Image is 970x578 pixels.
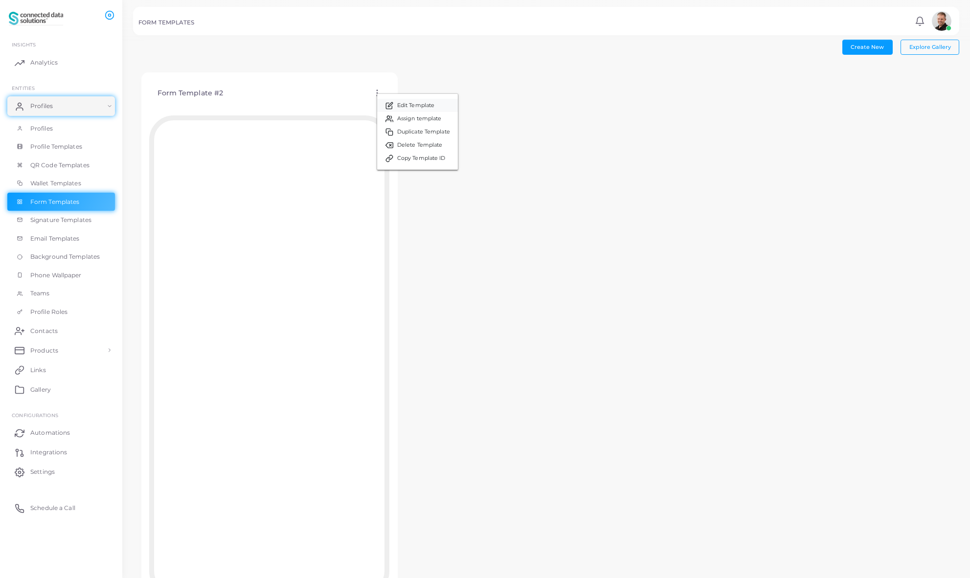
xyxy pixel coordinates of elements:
span: Teams [30,289,50,298]
span: Settings [30,467,55,476]
span: Profiles [30,124,53,133]
img: avatar [932,11,951,31]
a: Wallet Templates [7,174,115,193]
span: Assign template [397,115,442,123]
span: Delete Template [397,141,443,149]
a: Background Templates [7,247,115,266]
a: Integrations [7,443,115,462]
span: Wallet Templates [30,179,81,188]
span: Explore Gallery [909,44,951,50]
button: Explore Gallery [901,40,959,54]
span: Email Templates [30,234,80,243]
a: QR Code Templates [7,156,115,175]
a: Profile Templates [7,137,115,156]
span: QR Code Templates [30,161,90,170]
a: Phone Wallpaper [7,266,115,285]
a: Schedule a Call [7,498,115,518]
a: avatar [929,11,954,31]
span: Gallery [30,385,51,394]
span: Contacts [30,327,58,335]
a: Gallery [7,379,115,399]
a: Profiles [7,119,115,138]
a: Products [7,340,115,360]
button: Create New [842,40,893,54]
a: Teams [7,284,115,303]
span: ENTITIES [12,85,35,91]
a: Profile Roles [7,303,115,321]
a: Settings [7,462,115,482]
span: Schedule a Call [30,504,75,512]
span: Integrations [30,448,67,457]
h5: FORM TEMPLATES [138,19,195,26]
img: logo [9,9,63,27]
a: Signature Templates [7,211,115,229]
span: Automations [30,428,70,437]
a: Automations [7,423,115,443]
span: Configurations [12,412,58,418]
span: Background Templates [30,252,100,261]
span: Analytics [30,58,58,67]
span: Edit Template [397,102,434,110]
span: Duplicate Template [397,128,450,136]
span: Profile Templates [30,142,82,151]
span: Profiles [30,102,53,111]
span: Links [30,366,46,375]
span: Signature Templates [30,216,91,224]
a: Links [7,360,115,379]
a: Contacts [7,321,115,340]
span: INSIGHTS [12,42,36,47]
span: Create New [851,44,884,50]
span: Phone Wallpaper [30,271,82,280]
a: Email Templates [7,229,115,248]
h4: Form Template #2 [158,89,224,97]
span: Products [30,346,58,355]
span: Profile Roles [30,308,68,316]
a: Profiles [7,96,115,116]
a: Form Templates [7,193,115,211]
span: Copy Template ID [397,155,446,162]
span: Form Templates [30,198,80,206]
a: Analytics [7,53,115,72]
